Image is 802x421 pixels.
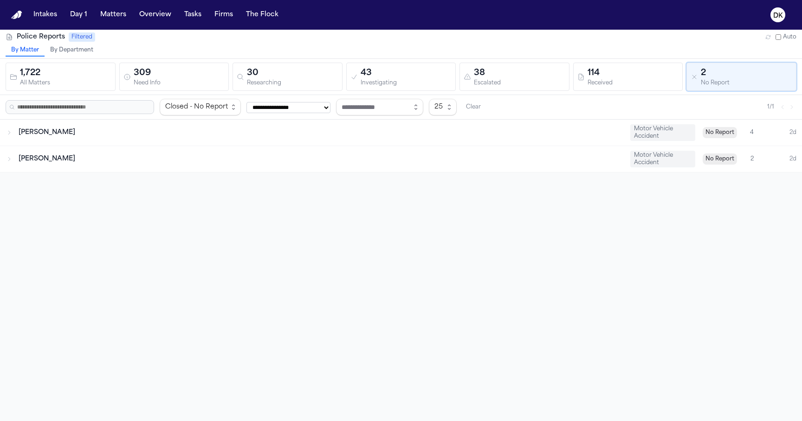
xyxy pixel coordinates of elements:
[767,155,796,163] div: 2d
[764,33,772,41] button: Refresh (Cmd+R)
[45,45,99,57] button: By Department
[474,80,565,87] div: Escalated
[429,99,457,115] button: Items per page
[160,99,241,115] button: Investigation Status
[233,63,343,91] button: 30Researching
[242,6,282,23] button: The Flock
[750,156,754,162] span: 2 police reports
[588,80,679,87] div: Received
[361,80,452,87] div: Investigating
[630,124,695,141] span: Motor Vehicle Accident
[701,67,792,80] div: 2
[346,63,456,91] button: 43Investigating
[247,67,338,80] div: 30
[703,127,737,138] span: No Report
[11,11,22,19] img: Finch Logo
[30,6,61,23] button: Intakes
[165,102,228,113] div: Closed - No Report
[6,45,45,57] button: By Matter
[20,80,111,87] div: All Matters
[773,13,783,19] text: DK
[134,67,225,80] div: 309
[211,6,237,23] button: Firms
[474,67,565,80] div: 38
[630,151,695,167] span: Motor Vehicle Accident
[134,80,225,87] div: Need Info
[181,6,205,23] button: Tasks
[573,63,683,91] button: 114Received
[361,67,452,80] div: 43
[701,80,792,87] div: No Report
[20,67,111,80] div: 1,722
[69,32,95,42] span: Filtered
[119,63,229,91] button: 309Need Info
[17,32,65,42] h1: Police Reports
[434,102,444,113] div: 25
[588,67,679,80] div: 114
[750,130,754,135] span: 4 police reports
[459,63,569,91] button: 38Escalated
[767,129,796,136] div: 2d
[703,153,737,165] span: No Report
[11,11,22,19] a: Home
[19,129,75,136] span: [PERSON_NAME]
[6,63,116,91] button: 1,722All Matters
[767,103,774,111] span: 1 / 1
[462,101,485,114] button: Clear
[97,6,130,23] button: Matters
[136,6,175,23] button: Overview
[66,6,91,23] button: Day 1
[247,80,338,87] div: Researching
[776,33,796,41] label: Auto
[776,34,781,40] input: Auto
[19,155,75,162] span: [PERSON_NAME]
[686,63,796,91] button: 2No Report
